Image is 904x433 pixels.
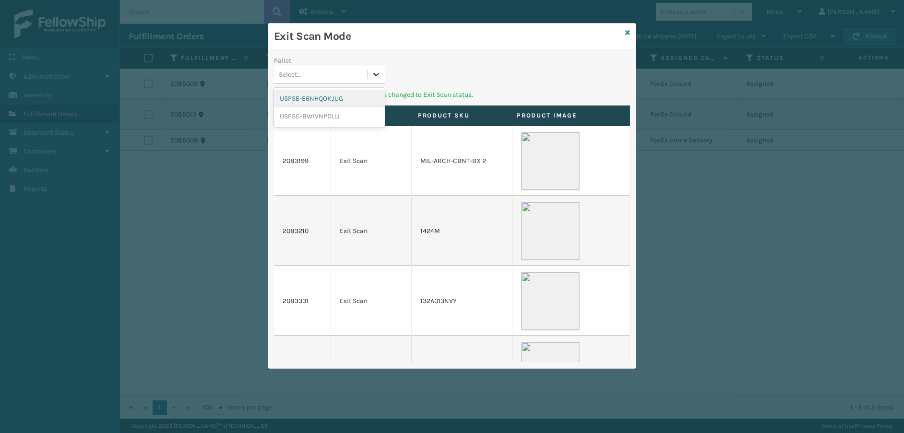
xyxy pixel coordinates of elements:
[521,272,580,330] img: 51104088640_40f294f443_o-scaled-700x700.jpg
[521,342,580,400] img: 51104088640_40f294f443_o-scaled-700x700.jpg
[412,196,512,266] td: 1424M
[331,196,412,266] td: Exit Scan
[331,336,412,406] td: Exit Scan
[521,202,580,260] img: 51104088640_40f294f443_o-scaled-700x700.jpg
[412,126,512,196] td: MIL-ARCH-CBNT-BX 2
[517,111,614,120] label: Product Image
[279,70,301,80] div: Select...
[331,126,412,196] td: Exit Scan
[283,296,309,306] a: 2083331
[521,132,580,190] img: 51104088640_40f294f443_o-scaled-700x700.jpg
[274,56,291,66] label: Pallet
[274,90,630,100] p: Pallet scanned and Fulfillment Orders changed to Exit Scan status.
[412,266,512,336] td: 132A013NVY
[418,111,499,120] label: Product SKU
[274,90,385,107] div: USPSE-E6NHQOKJUG
[274,29,621,44] h3: Exit Scan Mode
[274,107,385,125] div: USPSG-BWIVNPDLIJ
[283,156,309,166] a: 2083199
[283,226,309,236] a: 2083210
[331,266,412,336] td: Exit Scan
[412,336,512,406] td: MIL-NGT-LGY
